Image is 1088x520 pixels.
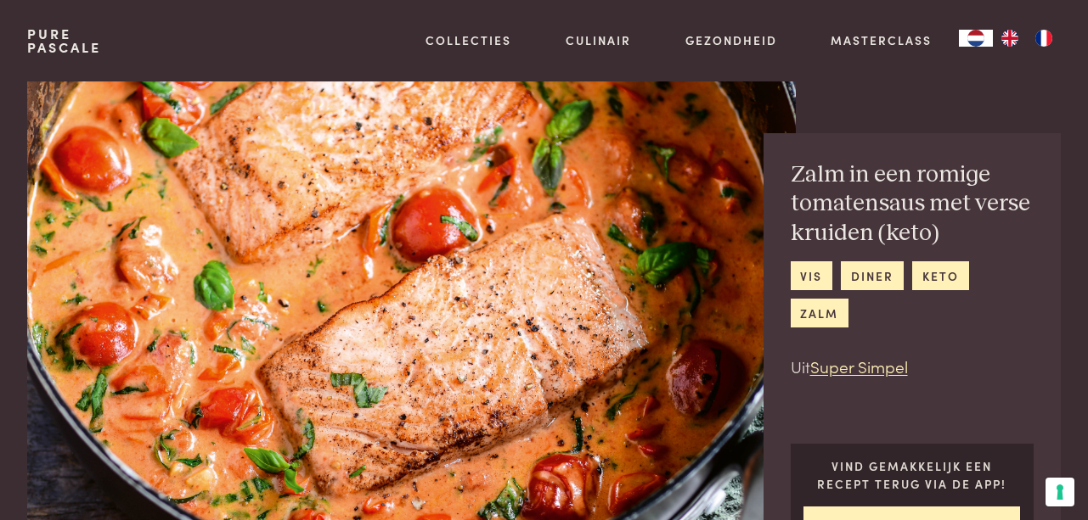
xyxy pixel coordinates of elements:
h2: Zalm in een romige tomatensaus met verse kruiden (keto) [791,160,1034,249]
a: Gezondheid [685,31,777,49]
a: FR [1027,30,1061,47]
a: Masterclass [831,31,932,49]
a: Culinair [566,31,631,49]
p: Vind gemakkelijk een recept terug via de app! [803,457,1020,492]
div: Language [959,30,993,47]
a: Super Simpel [810,355,908,377]
ul: Language list [993,30,1061,47]
a: keto [912,261,968,289]
a: PurePascale [27,27,101,54]
a: diner [841,261,903,289]
a: zalm [791,299,848,327]
button: Uw voorkeuren voor toestemming voor trackingtechnologieën [1046,478,1074,506]
a: vis [791,261,832,289]
a: Collecties [426,31,511,49]
a: NL [959,30,993,47]
a: EN [993,30,1027,47]
aside: Language selected: Nederlands [959,30,1061,47]
p: Uit [791,355,1034,379]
